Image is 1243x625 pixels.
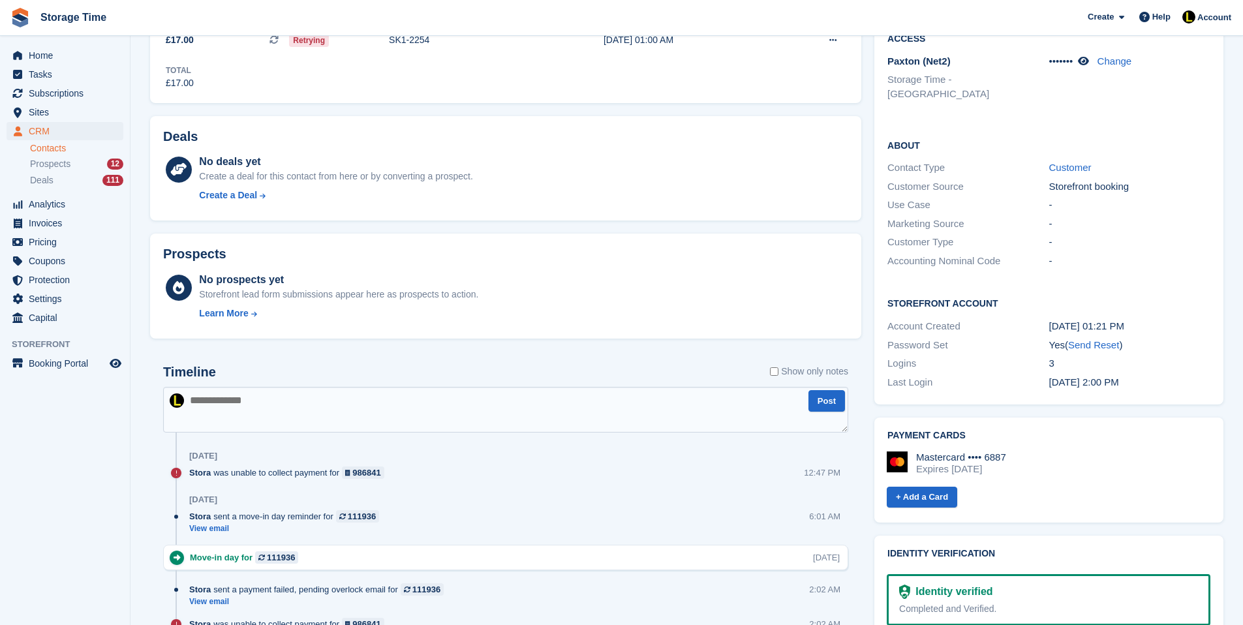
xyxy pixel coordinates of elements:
[189,510,386,523] div: sent a move-in day reminder for
[189,523,386,534] a: View email
[770,365,848,378] label: Show only notes
[10,8,30,27] img: stora-icon-8386f47178a22dfd0bd8f6a31ec36ba5ce8667c1dd55bd0f319d3a0aa187defe.svg
[29,271,107,289] span: Protection
[199,307,478,320] a: Learn More
[189,583,450,596] div: sent a payment failed, pending overlock email for
[289,34,329,47] span: Retrying
[29,65,107,84] span: Tasks
[887,198,1049,213] div: Use Case
[7,252,123,270] a: menu
[1065,339,1122,350] span: ( )
[401,583,444,596] a: 111936
[35,7,112,28] a: Storage Time
[189,451,217,461] div: [DATE]
[29,309,107,327] span: Capital
[916,463,1006,475] div: Expires [DATE]
[7,65,123,84] a: menu
[770,365,778,378] input: Show only notes
[7,290,123,308] a: menu
[102,175,123,186] div: 111
[808,390,845,412] button: Post
[30,174,123,187] a: Deals 111
[887,451,908,472] img: Mastercard Logo
[887,235,1049,250] div: Customer Type
[267,551,295,564] div: 111936
[30,158,70,170] span: Prospects
[1088,10,1114,23] span: Create
[199,170,472,183] div: Create a deal for this contact from here or by converting a prospect.
[910,584,992,600] div: Identity verified
[189,466,391,479] div: was unable to collect payment for
[108,356,123,371] a: Preview store
[916,451,1006,463] div: Mastercard •••• 6887
[1049,376,1119,388] time: 2025-10-02 13:00:16 UTC
[29,103,107,121] span: Sites
[1068,339,1119,350] a: Send Reset
[899,602,1198,616] div: Completed and Verified.
[163,365,216,380] h2: Timeline
[1049,356,1210,371] div: 3
[29,84,107,102] span: Subscriptions
[887,217,1049,232] div: Marketing Source
[412,583,440,596] div: 111936
[199,189,257,202] div: Create a Deal
[604,33,780,47] div: [DATE] 01:00 AM
[189,495,217,505] div: [DATE]
[1097,55,1132,67] a: Change
[887,55,951,67] span: Paxton (Net2)
[887,319,1049,334] div: Account Created
[189,466,211,479] span: Stora
[887,254,1049,269] div: Accounting Nominal Code
[199,154,472,170] div: No deals yet
[190,551,305,564] div: Move-in day for
[887,431,1210,441] h2: Payment cards
[887,138,1210,151] h2: About
[389,33,562,47] div: SK1-2254
[804,466,840,479] div: 12:47 PM
[166,76,194,90] div: £17.00
[1049,235,1210,250] div: -
[887,296,1210,309] h2: Storefront Account
[7,195,123,213] a: menu
[166,33,194,47] span: £17.00
[199,288,478,301] div: Storefront lead form submissions appear here as prospects to action.
[1049,338,1210,353] div: Yes
[1049,217,1210,232] div: -
[7,122,123,140] a: menu
[30,174,54,187] span: Deals
[7,354,123,373] a: menu
[199,189,472,202] a: Create a Deal
[1049,254,1210,269] div: -
[199,307,248,320] div: Learn More
[336,510,379,523] a: 111936
[7,84,123,102] a: menu
[1182,10,1195,23] img: Laaibah Sarwar
[887,356,1049,371] div: Logins
[887,338,1049,353] div: Password Set
[7,233,123,251] a: menu
[30,142,123,155] a: Contacts
[1049,162,1092,173] a: Customer
[887,160,1049,175] div: Contact Type
[1197,11,1231,24] span: Account
[7,103,123,121] a: menu
[12,338,130,351] span: Storefront
[887,487,957,508] a: + Add a Card
[29,195,107,213] span: Analytics
[29,122,107,140] span: CRM
[29,233,107,251] span: Pricing
[166,65,194,76] div: Total
[809,510,840,523] div: 6:01 AM
[29,354,107,373] span: Booking Portal
[342,466,384,479] a: 986841
[189,596,450,607] a: View email
[352,466,380,479] div: 986841
[1049,198,1210,213] div: -
[170,393,184,408] img: Laaibah Sarwar
[887,31,1210,44] h2: Access
[1049,55,1073,67] span: •••••••
[255,551,298,564] a: 111936
[887,179,1049,194] div: Customer Source
[189,510,211,523] span: Stora
[29,46,107,65] span: Home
